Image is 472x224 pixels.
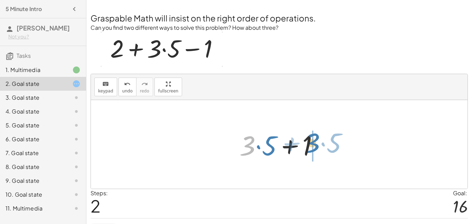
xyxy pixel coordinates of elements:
label: Steps: [91,189,108,197]
i: Task not started. [72,163,81,171]
i: Task not started. [72,93,81,102]
div: 11. Multimedia [6,204,61,213]
span: fullscreen [158,89,178,93]
div: 6. Goal state [6,135,61,143]
div: 3. Goal state [6,93,61,102]
i: Task not started. [72,149,81,157]
button: undoundo [119,78,136,96]
i: redo [141,80,148,88]
i: Task not started. [72,190,81,199]
div: Not you? [8,33,81,40]
i: Task started. [72,80,81,88]
h4: 5 Minute Intro [6,5,42,13]
span: keypad [98,89,113,93]
i: Task not started. [72,177,81,185]
img: c98fd760e6ed093c10ccf3c4ca28a3dcde0f4c7a2f3786375f60a510364f4df2.gif [101,32,223,66]
span: undo [122,89,133,93]
div: 8. Goal state [6,163,61,171]
div: 2. Goal state [6,80,61,88]
span: 2 [91,195,101,216]
i: Task not started. [72,121,81,129]
i: undo [124,80,131,88]
div: Goal: [453,189,468,197]
p: Can you find two different ways to solve this problem? How about three? [91,24,468,32]
div: 1. Multimedia [6,66,61,74]
div: 4. Goal state [6,107,61,116]
span: Tasks [17,52,31,59]
i: Task finished. [72,66,81,74]
button: fullscreen [154,78,182,96]
span: redo [140,89,149,93]
div: 9. Goal state [6,177,61,185]
button: keyboardkeypad [94,78,117,96]
button: redoredo [136,78,153,96]
i: Task not started. [72,135,81,143]
span: [PERSON_NAME] [17,24,70,32]
i: Task not started. [72,107,81,116]
div: 5. Goal state [6,121,61,129]
h2: Graspable Math will insist on the right order of operations. [91,12,468,24]
i: keyboard [102,80,109,88]
i: Task not started. [72,204,81,213]
div: 10. Goal state [6,190,61,199]
div: 7. Goal state [6,149,61,157]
